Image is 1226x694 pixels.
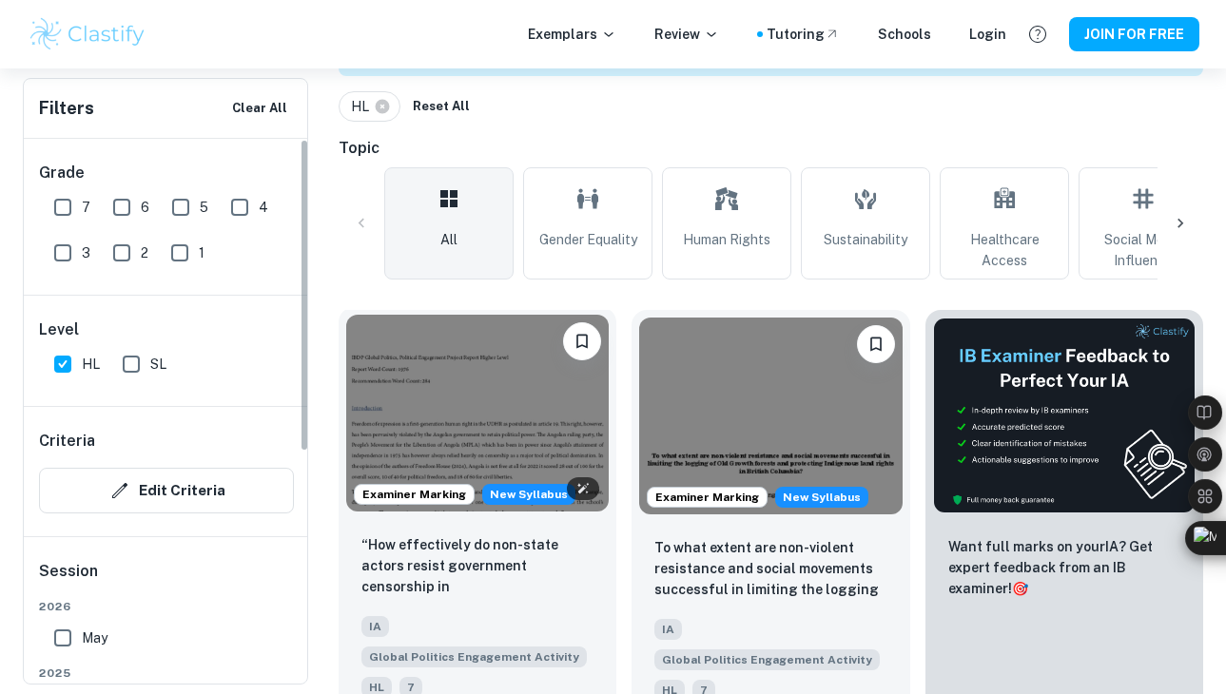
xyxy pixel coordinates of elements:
[82,627,107,648] span: May
[82,197,90,218] span: 7
[563,322,601,360] button: Please log in to bookmark exemplars
[39,598,294,615] span: 2026
[654,24,719,45] p: Review
[948,536,1180,599] p: Want full marks on your IA ? Get expert feedback from an IB examiner!
[933,318,1196,513] img: Thumbnail
[1022,18,1054,50] button: Help and Feedback
[39,665,294,682] span: 2025
[482,484,575,505] span: New Syllabus
[683,229,770,250] span: Human Rights
[1069,17,1199,51] button: JOIN FOR FREE
[82,242,90,263] span: 3
[346,315,609,511] img: Global Politics Engagement Activity IA example thumbnail: “How effectively do non-state actors res
[948,229,1061,271] span: Healthcare Access
[648,489,767,506] span: Examiner Marking
[361,616,389,637] span: IA
[767,24,840,45] a: Tutoring
[39,95,94,122] h6: Filters
[1087,229,1199,271] span: Social Media Influence
[857,325,895,363] button: Please log in to bookmark exemplars
[775,487,868,508] div: Starting from the May 2026 session, the Global Politics Engagement Activity requirements have cha...
[539,229,637,250] span: Gender Equality
[39,318,294,341] h6: Level
[528,24,616,45] p: Exemplars
[482,484,575,505] div: Starting from the May 2026 session, the Global Politics Engagement Activity requirements have cha...
[28,15,148,53] img: Clastify logo
[639,318,902,514] img: Global Politics Engagement Activity IA example thumbnail: To what extent are non-violent resistanc
[361,646,587,667] span: Global Politics Engagement Activity
[82,354,100,375] span: HL
[150,354,166,375] span: SL
[39,560,294,598] h6: Session
[200,197,208,218] span: 5
[227,94,292,123] button: Clear All
[351,96,378,117] span: HL
[654,537,886,602] p: To what extent are non-violent resistance and social movements successful in limiting the logging...
[259,197,268,218] span: 4
[969,24,1006,45] a: Login
[141,197,149,218] span: 6
[878,24,931,45] a: Schools
[39,162,294,184] h6: Grade
[39,468,294,513] button: Edit Criteria
[1012,581,1028,596] span: 🎯
[775,487,868,508] span: New Syllabus
[361,534,594,599] p: “How effectively do non-state actors resist government censorship in Angola?”
[39,430,95,453] h6: Criteria
[355,486,474,503] span: Examiner Marking
[141,242,148,263] span: 2
[408,92,475,121] button: Reset All
[440,229,457,250] span: All
[199,242,204,263] span: 1
[654,649,880,670] span: Global Politics Engagement Activity
[824,229,907,250] span: Sustainability
[339,137,1203,160] h6: Topic
[654,619,682,640] span: IA
[339,91,400,122] div: HL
